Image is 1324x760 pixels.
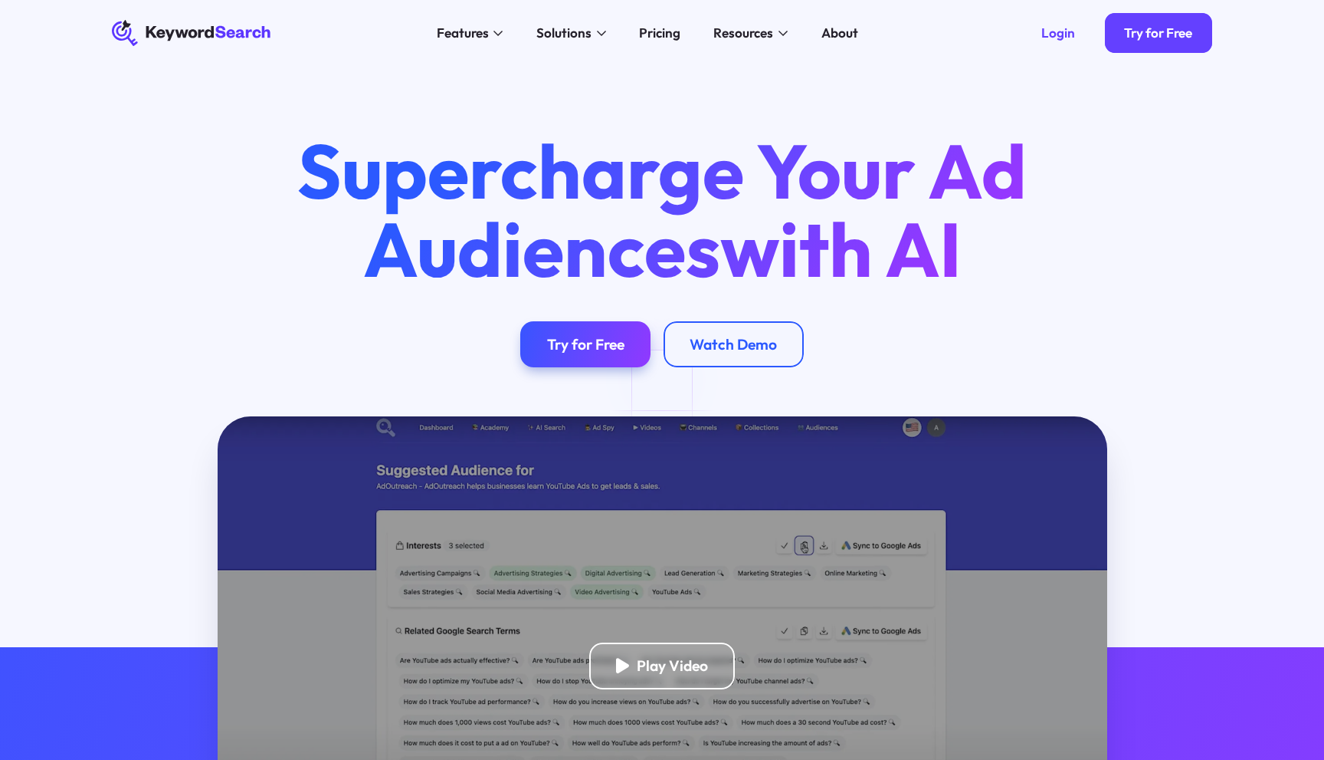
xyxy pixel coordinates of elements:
div: About [821,23,858,43]
span: with AI [720,201,962,297]
a: Try for Free [520,321,651,367]
div: Solutions [536,23,592,43]
div: Login [1041,25,1075,41]
div: Watch Demo [690,335,777,354]
div: Resources [713,23,773,43]
div: Try for Free [1124,25,1192,41]
div: Pricing [639,23,680,43]
div: Features [437,23,489,43]
a: Try for Free [1105,13,1213,53]
div: Try for Free [547,335,624,354]
a: About [811,20,868,46]
a: Pricing [630,20,691,46]
a: Login [1021,13,1095,53]
div: Play Video [637,656,708,675]
h1: Supercharge Your Ad Audiences [267,132,1057,288]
